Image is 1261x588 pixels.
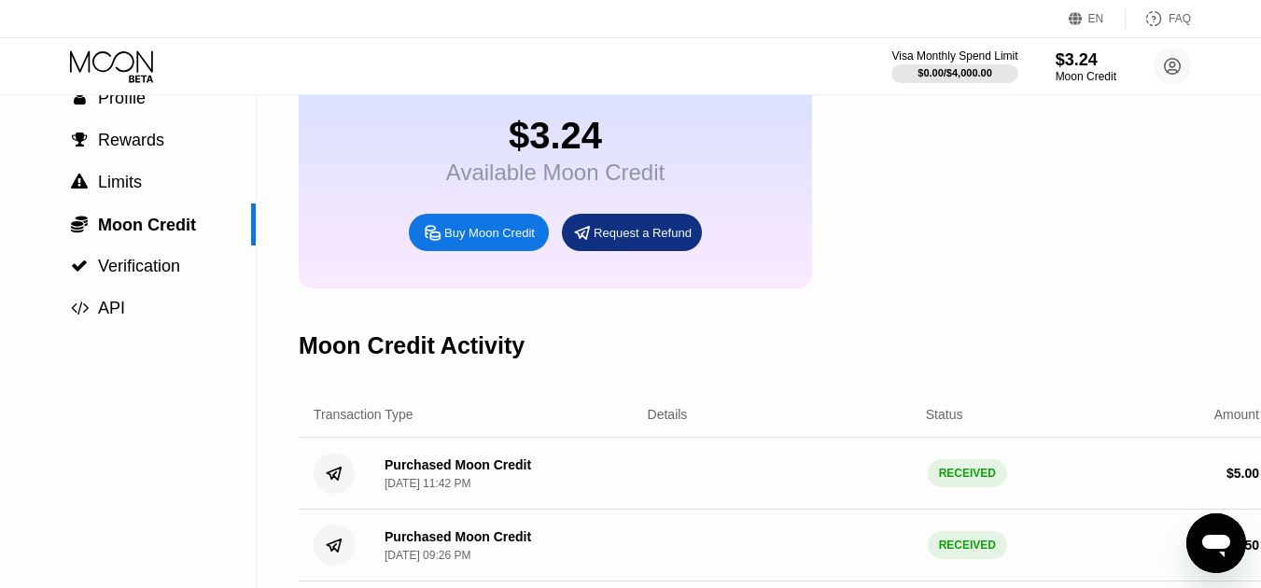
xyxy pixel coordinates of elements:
[70,132,89,148] div: 
[928,531,1007,559] div: RECEIVED
[594,225,692,241] div: Request a Refund
[928,459,1007,487] div: RECEIVED
[446,115,665,157] div: $3.24
[1214,407,1259,422] div: Amount
[926,407,963,422] div: Status
[385,477,470,490] div: [DATE] 11:42 PM
[444,225,535,241] div: Buy Moon Credit
[1186,513,1246,573] iframe: Button to launch messaging window, conversation in progress
[648,407,688,422] div: Details
[70,174,89,190] div: 
[385,457,531,472] div: Purchased Moon Credit
[1226,466,1259,481] div: $ 5.00
[74,90,86,106] span: 
[71,258,88,274] span: 
[98,131,164,149] span: Rewards
[918,67,992,78] div: $0.00 / $4,000.00
[70,90,89,106] div: 
[1069,9,1126,28] div: EN
[314,407,413,422] div: Transaction Type
[385,529,531,544] div: Purchased Moon Credit
[409,214,549,251] div: Buy Moon Credit
[1056,50,1116,70] div: $3.24
[71,300,89,316] span: 
[891,49,1017,63] div: Visa Monthly Spend Limit
[70,215,89,233] div: 
[385,549,470,562] div: [DATE] 09:26 PM
[71,215,88,233] span: 
[98,216,196,234] span: Moon Credit
[71,174,88,190] span: 
[70,300,89,316] div: 
[98,299,125,317] span: API
[72,132,88,148] span: 
[70,258,89,274] div: 
[446,160,665,186] div: Available Moon Credit
[1056,50,1116,83] div: $3.24Moon Credit
[1056,70,1116,83] div: Moon Credit
[98,89,146,107] span: Profile
[562,214,702,251] div: Request a Refund
[1169,12,1191,25] div: FAQ
[891,49,1017,83] div: Visa Monthly Spend Limit$0.00/$4,000.00
[1088,12,1104,25] div: EN
[98,257,180,275] span: Verification
[98,173,142,191] span: Limits
[1126,9,1191,28] div: FAQ
[299,332,525,359] div: Moon Credit Activity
